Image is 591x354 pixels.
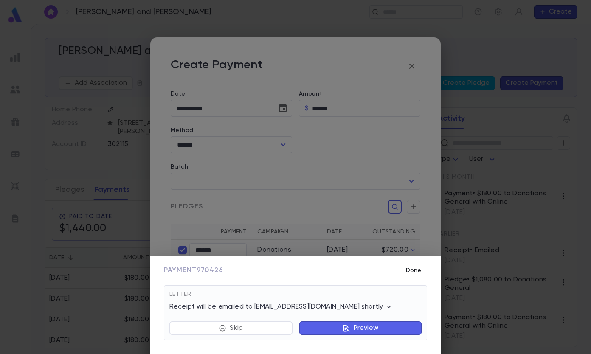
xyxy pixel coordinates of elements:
button: Skip [169,321,293,335]
p: Preview [354,324,378,332]
p: Receipt will be emailed to [EMAIL_ADDRESS][DOMAIN_NAME] shortly [169,303,393,311]
button: Done [400,262,427,278]
p: Skip [230,324,243,332]
div: Letter [169,291,422,303]
span: Payment 970426 [164,266,223,275]
button: Preview [299,321,422,335]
